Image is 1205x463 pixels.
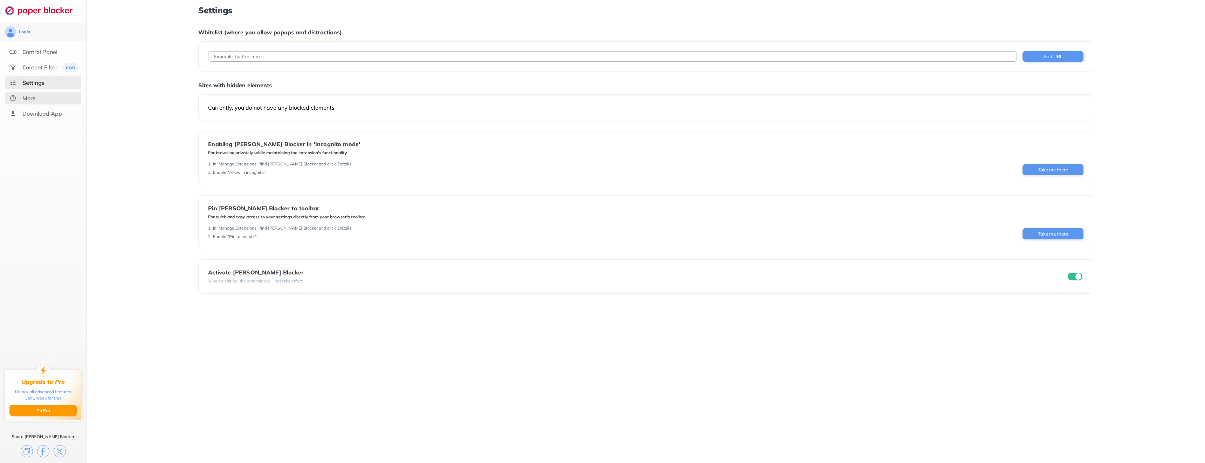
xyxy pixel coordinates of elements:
div: Get 1 week for free [25,395,62,401]
div: Settings [22,79,44,86]
img: social.svg [9,64,16,71]
div: For quick and easy access to your settings directly from your browser's toolbar [208,214,365,220]
div: Sites with hidden elements [198,82,1093,89]
div: 1 . [208,225,212,231]
div: When disabled, the extension will not take effect [208,278,304,284]
img: download-app.svg [9,110,16,117]
img: features.svg [9,48,16,55]
div: In 'Manage Extensions', find [PERSON_NAME] Blocker and click 'Details' [213,161,352,167]
div: Enable "Pin to toolbar" [213,234,257,239]
button: Take me there [1022,228,1083,239]
div: Content Filter [22,64,57,71]
div: Share [PERSON_NAME] Blocker [12,434,75,440]
div: Pin [PERSON_NAME] Blocker to toolbar [208,205,365,211]
div: In 'Manage Extensions', find [PERSON_NAME] Blocker and click 'Details' [213,225,352,231]
div: Login [19,29,30,35]
img: avatar.svg [5,26,16,38]
img: settings-selected.svg [9,79,16,86]
div: Enabling [PERSON_NAME] Blocker in 'Incognito mode' [208,141,360,147]
input: Example: twitter.com [208,51,1017,62]
div: Unlock all advanced features [15,389,71,395]
div: Enable "Allow in incognito" [213,170,266,175]
div: Whitelist (where you allow popups and distractions) [198,29,1093,36]
img: about.svg [9,95,16,102]
div: Download App [22,110,62,117]
img: menuBanner.svg [62,63,79,72]
div: Currently, you do not have any blocked elements [208,104,1083,111]
button: Go Pro [9,405,77,416]
div: 2 . [208,170,212,175]
button: Take me there [1022,164,1083,175]
div: Upgrade to Pro [22,379,65,385]
div: 1 . [208,161,212,167]
div: Activate [PERSON_NAME] Blocker [208,269,304,275]
img: upgrade-to-pro.svg [37,364,49,376]
div: For browsing privately while maintaining the extension's functionality [208,150,360,156]
div: Control Panel [22,48,57,55]
img: facebook.svg [37,445,49,457]
h1: Settings [198,6,1093,15]
img: x.svg [54,445,66,457]
img: logo-webpage.svg [5,6,80,15]
div: 2 . [208,234,212,239]
div: More [22,95,36,102]
img: copy.svg [21,445,33,457]
button: Add URL [1022,51,1083,62]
